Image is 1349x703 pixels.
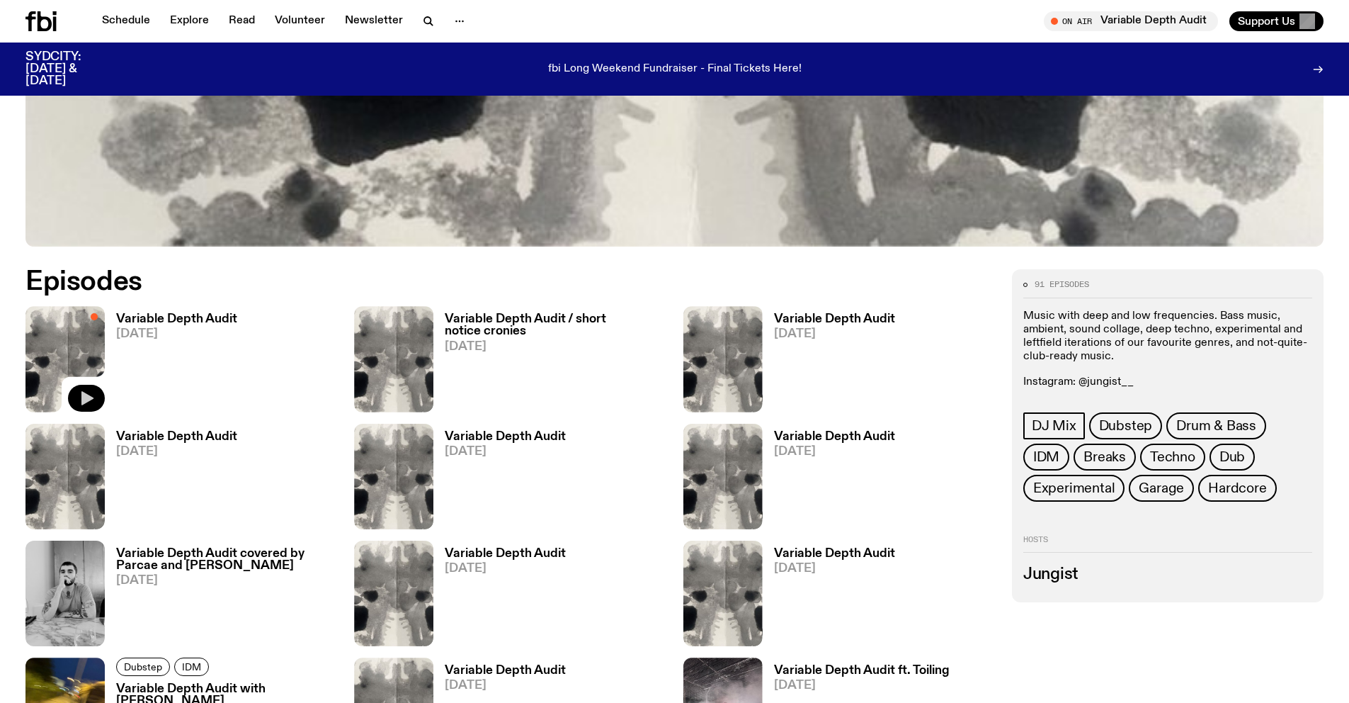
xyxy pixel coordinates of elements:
span: [DATE] [774,563,895,575]
span: [DATE] [116,446,237,458]
a: IDM [1023,444,1069,471]
a: Variable Depth Audit[DATE] [763,313,895,412]
img: A black and white Rorschach [25,306,105,412]
h3: Variable Depth Audit [116,313,237,325]
a: Variable Depth Audit[DATE] [433,548,566,646]
a: IDM [174,658,209,676]
a: Garage [1129,475,1194,502]
span: 91 episodes [1035,281,1089,288]
img: A black and white Rorschach [354,306,433,412]
h3: Variable Depth Audit [774,431,895,443]
p: fbi Long Weekend Fundraiser - Final Tickets Here! [548,63,802,76]
button: On AirVariable Depth Audit [1044,11,1218,31]
h3: Jungist [1023,567,1312,583]
span: IDM [1033,449,1059,465]
img: A black and white Rorschach [354,424,433,529]
a: Dubstep [116,658,170,676]
h3: Variable Depth Audit covered by Parcae and [PERSON_NAME] [116,548,337,572]
a: Variable Depth Audit[DATE] [763,431,895,529]
img: A black and white Rorschach [25,424,105,529]
h2: Episodes [25,269,885,295]
button: Support Us [1229,11,1324,31]
p: Instagram: @jungist__ [1023,376,1312,389]
span: Support Us [1238,15,1295,28]
a: Variable Depth Audit / short notice cronies[DATE] [433,313,666,412]
span: [DATE] [116,328,237,340]
a: Variable Depth Audit[DATE] [105,313,237,412]
a: Explore [161,11,217,31]
h3: Variable Depth Audit [445,665,566,677]
a: Variable Depth Audit covered by Parcae and [PERSON_NAME][DATE] [105,548,337,646]
a: Dub [1209,444,1255,471]
img: A black and white Rorschach [683,541,763,646]
span: [DATE] [445,680,566,692]
span: Dub [1219,449,1245,465]
h3: Variable Depth Audit [774,548,895,560]
span: IDM [182,662,201,673]
span: Breaks [1083,449,1126,465]
a: Variable Depth Audit[DATE] [105,431,237,529]
a: Drum & Bass [1166,412,1266,439]
h3: Variable Depth Audit / short notice cronies [445,313,666,337]
span: Dubstep [1099,418,1153,434]
a: Schedule [93,11,159,31]
span: [DATE] [445,563,566,575]
span: Techno [1150,449,1195,465]
span: Garage [1139,480,1184,496]
span: [DATE] [774,680,950,692]
a: Dubstep [1089,412,1163,439]
a: Read [220,11,263,31]
a: Techno [1140,444,1205,471]
h3: Variable Depth Audit [445,431,566,443]
a: Newsletter [336,11,411,31]
span: [DATE] [774,446,895,458]
h3: Variable Depth Audit ft. Toiling [774,665,950,677]
h3: Variable Depth Audit [774,313,895,325]
p: Music with deep and low frequencies. Bass music, ambient, sound collage, deep techno, experimenta... [1023,310,1312,364]
span: Dubstep [124,662,162,673]
span: Drum & Bass [1176,418,1256,434]
span: DJ Mix [1032,418,1076,434]
a: Experimental [1023,475,1125,502]
a: Hardcore [1198,475,1276,502]
h2: Hosts [1023,536,1312,553]
img: A black and white Rorschach [683,306,763,412]
h3: Variable Depth Audit [445,548,566,560]
img: A black and white Rorschach [683,424,763,529]
a: Variable Depth Audit[DATE] [433,431,566,529]
span: [DATE] [774,328,895,340]
span: Hardcore [1208,480,1266,496]
h3: SYDCITY: [DATE] & [DATE] [25,51,116,87]
img: A black and white Rorschach [354,541,433,646]
a: Volunteer [266,11,334,31]
a: DJ Mix [1023,412,1085,439]
span: [DATE] [445,341,666,353]
span: [DATE] [445,446,566,458]
a: Variable Depth Audit[DATE] [763,548,895,646]
span: Experimental [1033,480,1115,496]
span: [DATE] [116,575,337,587]
a: Breaks [1074,444,1136,471]
h3: Variable Depth Audit [116,431,237,443]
